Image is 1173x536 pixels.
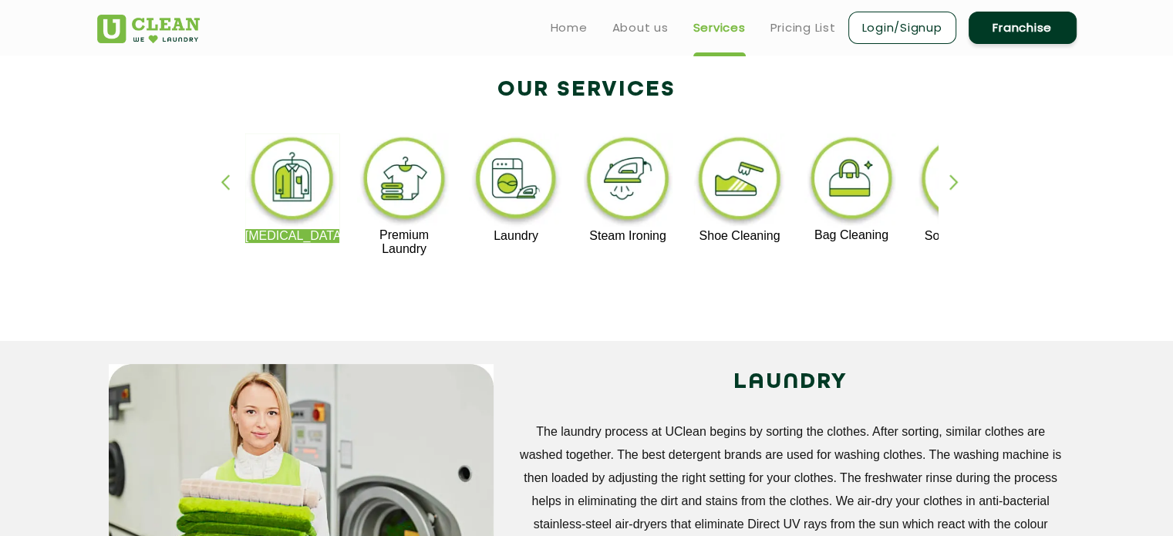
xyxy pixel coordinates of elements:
img: dry_cleaning_11zon.webp [245,133,340,229]
img: shoe_cleaning_11zon.webp [693,133,787,229]
a: Services [693,19,746,37]
a: Login/Signup [848,12,956,44]
a: Pricing List [770,19,836,37]
a: Home [551,19,588,37]
img: sofa_cleaning_11zon.webp [915,133,1010,229]
p: Steam Ironing [581,229,676,243]
img: bag_cleaning_11zon.webp [804,133,899,228]
p: Laundry [469,229,564,243]
img: steam_ironing_11zon.webp [581,133,676,229]
img: premium_laundry_cleaning_11zon.webp [357,133,452,228]
p: [MEDICAL_DATA] [245,229,340,243]
p: Premium Laundry [357,228,452,256]
p: Sofa Cleaning [915,229,1010,243]
a: About us [612,19,669,37]
p: Shoe Cleaning [693,229,787,243]
img: UClean Laundry and Dry Cleaning [97,15,200,43]
p: Bag Cleaning [804,228,899,242]
a: Franchise [969,12,1077,44]
h2: LAUNDRY [517,364,1065,401]
img: laundry_cleaning_11zon.webp [469,133,564,229]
